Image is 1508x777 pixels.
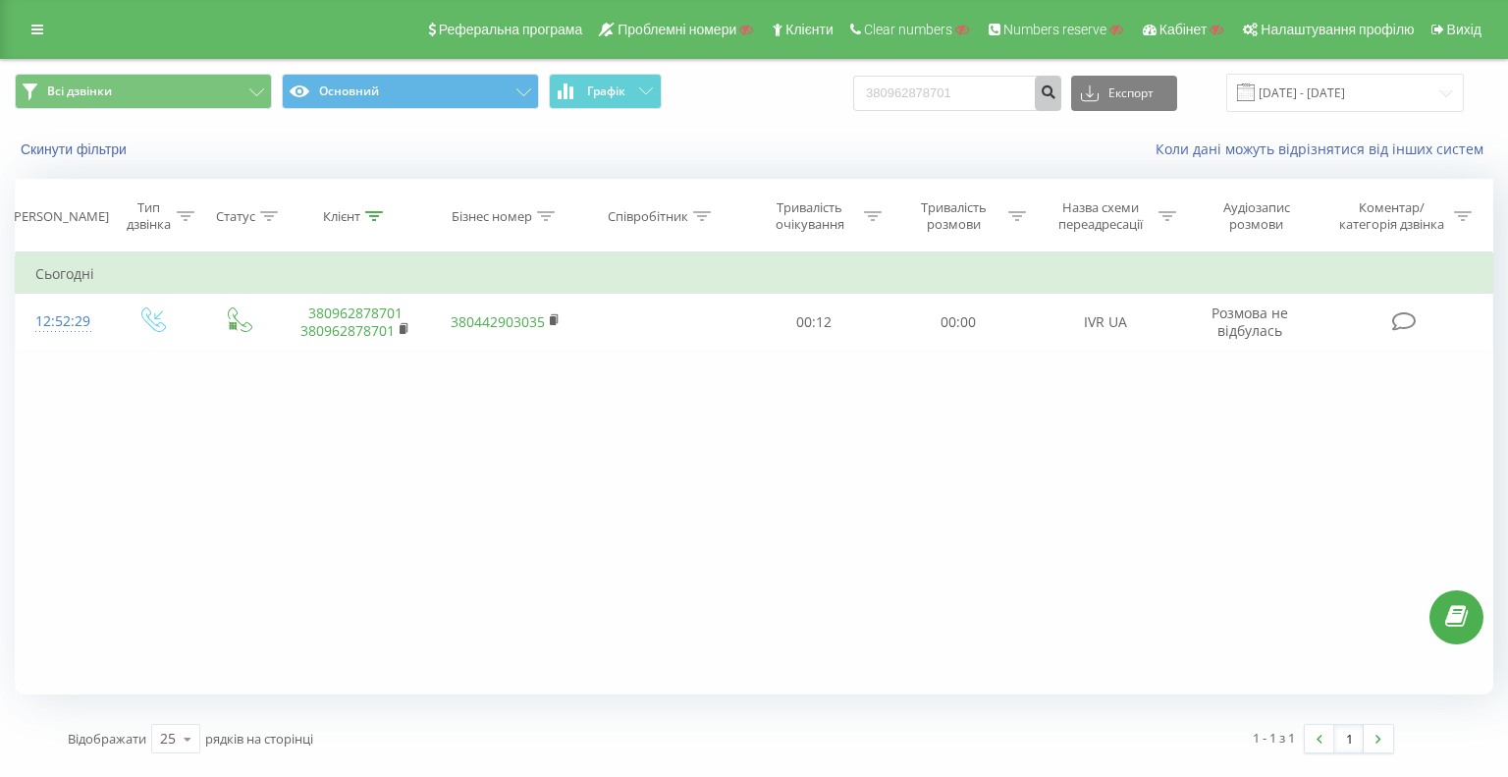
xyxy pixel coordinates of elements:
span: Вихід [1447,22,1481,37]
button: Експорт [1071,76,1177,111]
span: Графік [587,84,625,98]
div: Назва схеми переадресації [1049,199,1154,233]
div: Бізнес номер [452,208,532,225]
div: Тип дзвінка [125,199,172,233]
td: Сьогодні [16,254,1493,294]
span: Clear numbers [864,22,952,37]
div: Тривалість очікування [760,199,859,233]
input: Пошук за номером [853,76,1061,111]
a: 1 [1334,725,1364,752]
button: Графік [549,74,662,109]
div: Співробітник [608,208,688,225]
button: Основний [282,74,539,109]
span: рядків на сторінці [205,730,313,748]
a: 380442903035 [451,312,545,331]
span: Numbers reserve [1003,22,1106,37]
span: Проблемні номери [618,22,736,37]
span: Клієнти [785,22,834,37]
td: IVR UA [1031,294,1181,351]
div: Аудіозапис розмови [1199,199,1315,233]
div: 1 - 1 з 1 [1253,728,1295,748]
div: 12:52:29 [35,303,88,341]
a: Коли дані можуть відрізнятися вiд інших систем [1156,139,1493,158]
div: Коментар/категорія дзвінка [1334,199,1449,233]
span: Всі дзвінки [47,83,112,99]
span: Розмова не відбулась [1212,304,1288,340]
td: 00:12 [742,294,887,351]
div: [PERSON_NAME] [10,208,109,225]
span: Кабінет [1159,22,1208,37]
div: Тривалість розмови [904,199,1003,233]
td: 00:00 [887,294,1031,351]
span: Реферальна програма [439,22,583,37]
a: 380962878701 [300,321,395,340]
div: Статус [216,208,255,225]
span: Налаштування профілю [1261,22,1414,37]
a: 380962878701 [308,304,403,322]
button: Скинути фільтри [15,140,136,158]
div: 25 [160,729,176,749]
button: Всі дзвінки [15,74,272,109]
div: Клієнт [323,208,360,225]
span: Відображати [68,730,146,748]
